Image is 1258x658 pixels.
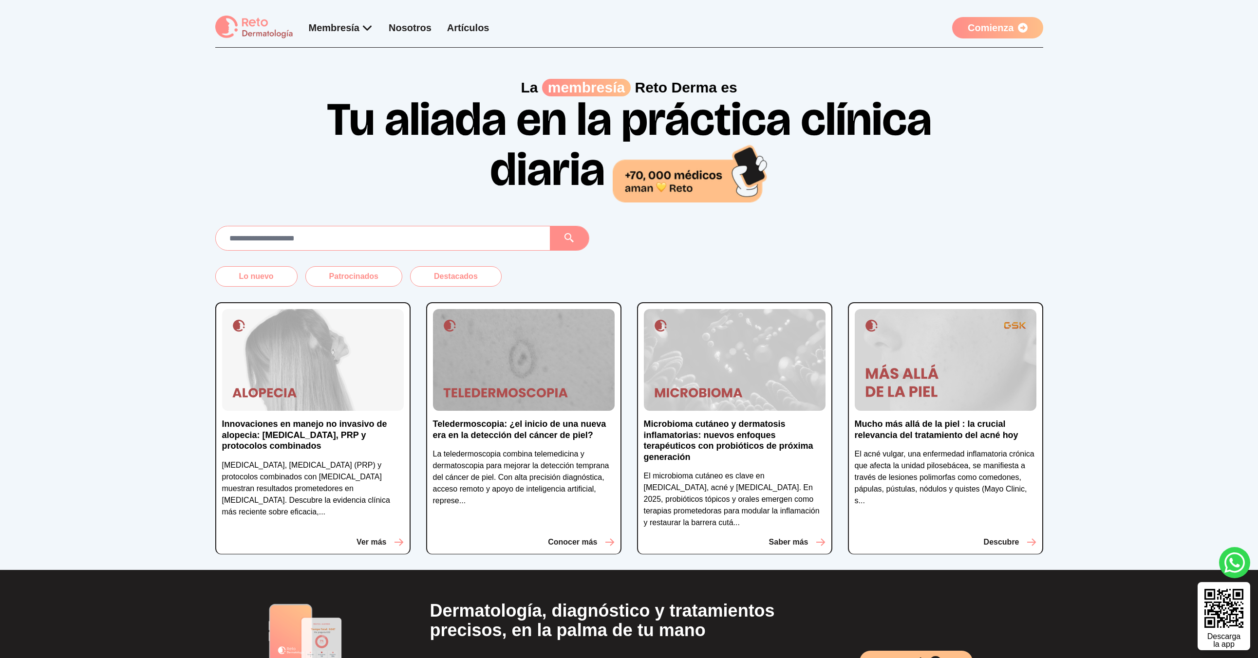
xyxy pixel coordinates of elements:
[433,448,615,507] p: La teledermoscopia combina telemedicina y dermatoscopia para mejorar la detección temprana del cá...
[644,419,826,470] a: Microbioma cutáneo y dermatosis inflamatorias: nuevos enfoques terapéuticos con probióticos de pr...
[215,16,293,39] img: logo Reto dermatología
[222,309,404,411] img: Innovaciones en manejo no invasivo de alopecia: microneedling, PRP y protocolos combinados
[984,536,1036,548] button: Descubre
[430,601,828,640] h2: Dermatología, diagnóstico y tratamientos precisos, en la palma de tu mano
[305,266,402,287] button: Patrocinados
[613,143,769,202] img: 70,000 médicos aman Reto
[855,309,1036,411] img: Mucho más allá de la piel : la crucial relevancia del tratamiento del acné hoy
[855,419,1036,448] a: Mucho más allá de la piel : la crucial relevancia del tratamiento del acné hoy
[548,536,597,548] p: Conocer más
[433,419,615,448] a: Teledermoscopia: ¿el inicio de una nueva era en la detección del cáncer de piel?
[542,79,631,96] span: membresía
[769,536,808,548] p: Saber más
[433,419,615,440] p: Teledermoscopia: ¿el inicio de una nueva era en la detección del cáncer de piel?
[222,419,404,452] p: Innovaciones en manejo no invasivo de alopecia: [MEDICAL_DATA], PRP y protocolos combinados
[769,536,826,548] button: Saber más
[357,536,386,548] p: Ver más
[222,419,404,459] a: Innovaciones en manejo no invasivo de alopecia: [MEDICAL_DATA], PRP y protocolos combinados
[309,21,374,35] div: Membresía
[952,17,1043,38] a: Comienza
[1219,547,1250,578] a: whatsapp button
[644,309,826,411] img: Microbioma cutáneo y dermatosis inflamatorias: nuevos enfoques terapéuticos con probióticos de pr...
[855,419,1036,440] p: Mucho más allá de la piel : la crucial relevancia del tratamiento del acné hoy
[548,536,614,548] button: Conocer más
[410,266,502,287] button: Destacados
[215,79,1043,96] p: La Reto Derma es
[984,536,1019,548] p: Descubre
[447,22,489,33] a: Artículos
[389,22,432,33] a: Nosotros
[433,309,615,411] img: Teledermoscopia: ¿el inicio de una nueva era en la detección del cáncer de piel?
[357,536,403,548] button: Ver más
[644,470,826,529] p: El microbioma cutáneo es clave en [MEDICAL_DATA], acné y [MEDICAL_DATA]. En 2025, probióticos tóp...
[222,459,404,518] p: [MEDICAL_DATA], [MEDICAL_DATA] (PRP) y protocolos combinados con [MEDICAL_DATA] muestran resultad...
[318,96,941,202] h1: Tu aliada en la práctica clínica diaria
[644,419,826,462] p: Microbioma cutáneo y dermatosis inflamatorias: nuevos enfoques terapéuticos con probióticos de pr...
[855,448,1036,507] p: El acné vulgar, una enfermedad inflamatoria crónica que afecta la unidad pilosebácea, se manifies...
[1207,633,1240,648] div: Descarga la app
[215,266,298,287] button: Lo nuevo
